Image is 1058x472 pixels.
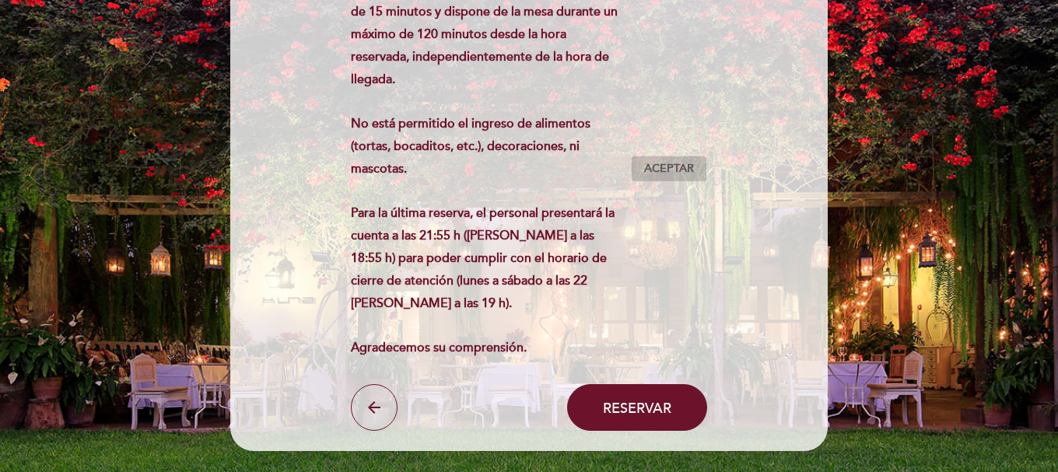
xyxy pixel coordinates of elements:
button: arrow_back [351,384,398,431]
span: Reservar [603,399,671,416]
span: Aceptar [644,161,694,177]
button: Reservar [567,384,707,431]
i: arrow_back [365,398,384,417]
button: Aceptar [631,156,707,182]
